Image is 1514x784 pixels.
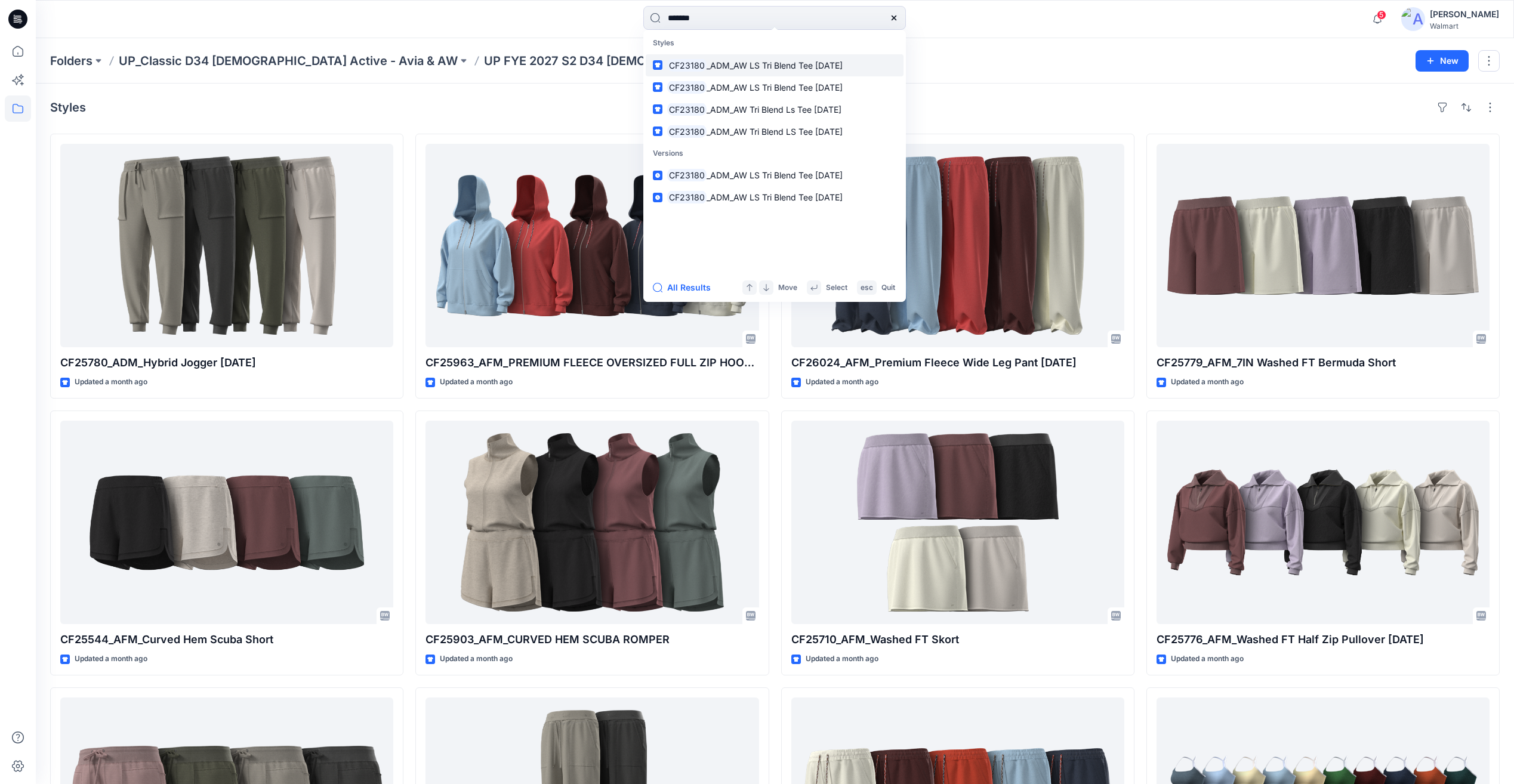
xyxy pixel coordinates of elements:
[667,103,707,116] mark: CF23180
[667,190,707,204] mark: CF23180
[60,144,393,347] a: CF25780_ADM_Hybrid Jogger 24JUL25
[1157,354,1490,371] p: CF25779_AFM_7IN Washed FT Bermuda Short
[707,82,843,92] span: _ADM_AW LS Tri Blend Tee [DATE]
[50,53,92,69] a: Folders
[1416,50,1469,72] button: New
[667,81,707,94] mark: CF23180
[791,144,1124,347] a: CF26024_AFM_Premium Fleece Wide Leg Pant 02SEP25
[667,125,707,138] mark: CF23180
[707,170,843,180] span: _ADM_AW LS Tri Blend Tee [DATE]
[1430,7,1499,21] div: [PERSON_NAME]
[646,54,904,76] a: CF23180_ADM_AW LS Tri Blend Tee [DATE]
[75,653,147,665] p: Updated a month ago
[1171,376,1244,388] p: Updated a month ago
[707,60,843,70] span: _ADM_AW LS Tri Blend Tee [DATE]
[60,354,393,371] p: CF25780_ADM_Hybrid Jogger [DATE]
[1377,10,1386,20] span: 5
[425,144,758,347] a: CF25963_AFM_PREMIUM FLEECE OVERSIZED FULL ZIP HOODIE
[50,100,86,115] h4: Styles
[1430,21,1499,30] div: Walmart
[60,421,393,624] a: CF25544_AFM_Curved Hem Scuba Short
[60,631,393,648] p: CF25544_AFM_Curved Hem Scuba Short
[707,192,843,202] span: _ADM_AW LS Tri Blend Tee [DATE]
[646,98,904,121] a: CF23180_ADM_AW Tri Blend Ls Tee [DATE]
[75,376,147,388] p: Updated a month ago
[646,76,904,98] a: CF23180_ADM_AW LS Tri Blend Tee [DATE]
[861,282,873,294] p: esc
[425,421,758,624] a: CF25903_AFM_CURVED HEM SCUBA ROMPER
[667,58,707,72] mark: CF23180
[778,282,797,294] p: Move
[653,280,719,295] button: All Results
[707,104,841,115] span: _ADM_AW Tri Blend Ls Tee [DATE]
[425,631,758,648] p: CF25903_AFM_CURVED HEM SCUBA ROMPER
[667,168,707,182] mark: CF23180
[425,354,758,371] p: CF25963_AFM_PREMIUM FLEECE OVERSIZED FULL ZIP HOODIE
[1171,653,1244,665] p: Updated a month ago
[791,631,1124,648] p: CF25710_AFM_Washed FT Skort
[1157,421,1490,624] a: CF25776_AFM_Washed FT Half Zip Pullover 26JUL25
[646,121,904,143] a: CF23180_ADM_AW Tri Blend LS Tee [DATE]
[440,376,513,388] p: Updated a month ago
[826,282,847,294] p: Select
[707,126,843,137] span: _ADM_AW Tri Blend LS Tee [DATE]
[1157,631,1490,648] p: CF25776_AFM_Washed FT Half Zip Pullover [DATE]
[646,143,904,165] p: Versions
[646,186,904,208] a: CF23180_ADM_AW LS Tri Blend Tee [DATE]
[1157,144,1490,347] a: CF25779_AFM_7IN Washed FT Bermuda Short
[1401,7,1425,31] img: avatar
[484,53,827,69] p: UP FYE 2027 S2 D34 [DEMOGRAPHIC_DATA] Active Classic
[646,32,904,54] p: Styles
[806,376,878,388] p: Updated a month ago
[806,653,878,665] p: Updated a month ago
[791,421,1124,624] a: CF25710_AFM_Washed FT Skort
[440,653,513,665] p: Updated a month ago
[119,53,458,69] a: UP_Classic D34 [DEMOGRAPHIC_DATA] Active - Avia & AW
[791,354,1124,371] p: CF26024_AFM_Premium Fleece Wide Leg Pant [DATE]
[646,164,904,186] a: CF23180_ADM_AW LS Tri Blend Tee [DATE]
[881,282,895,294] p: Quit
